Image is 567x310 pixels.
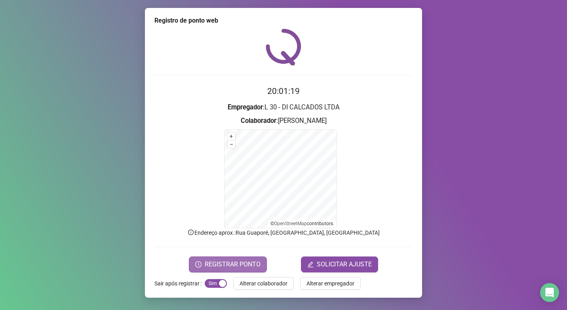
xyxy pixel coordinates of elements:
h3: : L 30 - DI CALCADOS LTDA [154,102,413,113]
strong: Colaborador [241,117,276,124]
span: edit [307,261,314,268]
span: SOLICITAR AJUSTE [317,260,372,269]
time: 20:01:19 [267,86,300,96]
li: © contributors. [270,221,334,226]
span: Alterar colaborador [240,279,287,288]
div: Registro de ponto web [154,16,413,25]
span: info-circle [187,229,194,236]
a: OpenStreetMap [274,221,307,226]
span: clock-circle [195,261,202,268]
img: QRPoint [266,29,301,65]
strong: Empregador [228,103,263,111]
button: Alterar empregador [300,277,361,290]
button: + [228,133,235,140]
p: Endereço aprox. : Rua Guaporé, [GEOGRAPHIC_DATA], [GEOGRAPHIC_DATA] [154,228,413,237]
label: Sair após registrar [154,277,205,290]
h3: : [PERSON_NAME] [154,116,413,126]
div: Open Intercom Messenger [540,283,559,302]
button: Alterar colaborador [233,277,294,290]
span: REGISTRAR PONTO [205,260,261,269]
span: Alterar empregador [306,279,354,288]
button: REGISTRAR PONTO [189,256,267,272]
button: – [228,141,235,148]
button: editSOLICITAR AJUSTE [301,256,378,272]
